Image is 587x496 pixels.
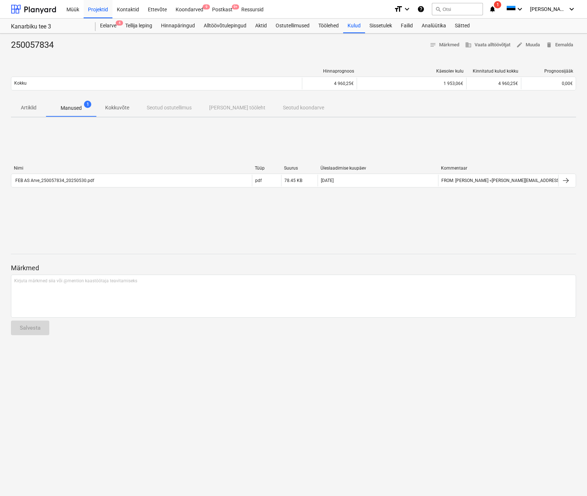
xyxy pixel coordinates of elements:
p: Artiklid [20,104,37,112]
div: Tüüp [255,166,278,171]
div: Hinnaprognoos [305,69,354,74]
a: Sätted [450,19,474,33]
button: Otsi [432,3,483,15]
span: business [465,42,472,48]
div: Kanarbiku tee 3 [11,23,87,31]
button: Vaata alltöövõtjat [462,39,513,51]
i: notifications [489,5,496,13]
div: Suurus [284,166,315,171]
i: keyboard_arrow_down [515,5,524,13]
span: Muuda [516,41,540,49]
div: 4 960,25€ [302,78,357,89]
span: [PERSON_NAME] [530,6,567,12]
span: 9+ [232,4,239,9]
div: Nimi [14,166,249,171]
p: Märkmed [11,264,576,272]
a: Töölehed [314,19,343,33]
p: Manused [61,104,82,112]
div: 1 953,06€ [360,81,463,86]
i: keyboard_arrow_down [403,5,411,13]
button: Eemalda [543,39,576,51]
span: 1 [494,1,501,8]
div: Prognoosijääk [524,69,573,74]
a: Hinnapäringud [157,19,199,33]
a: Analüütika [417,19,450,33]
span: 9 [203,4,210,9]
a: Alltöövõtulepingud [199,19,251,33]
span: edit [516,42,523,48]
span: 4 [116,20,123,26]
a: Failid [396,19,417,33]
a: Sissetulek [365,19,396,33]
div: Üleslaadimise kuupäev [321,166,435,171]
div: Käesolev kulu [360,69,464,74]
p: Kokkuvõte [105,104,129,112]
p: Kokku [14,80,27,86]
div: 78.45 KB [284,178,302,183]
div: Kinnitatud kulud kokku [469,69,518,74]
span: Märkmed [430,41,459,49]
a: Kulud [343,19,365,33]
div: Eelarve [96,19,121,33]
i: keyboard_arrow_down [567,5,576,13]
div: pdf [255,178,262,183]
a: Aktid [251,19,271,33]
div: 4 960,25€ [466,78,521,89]
span: Vaata alltöövõtjat [465,41,510,49]
button: Märkmed [427,39,462,51]
span: 0,00€ [562,81,573,86]
div: FEB AS Arve_250057834_20250530.pdf [14,178,94,183]
div: [DATE] [321,178,334,183]
i: format_size [394,5,403,13]
div: 250057834 [11,39,60,51]
span: Eemalda [546,41,573,49]
span: notes [430,42,436,48]
a: Tellija leping [121,19,157,33]
a: Eelarve4 [96,19,121,33]
button: Muuda [513,39,543,51]
div: Kommentaar [441,166,556,171]
span: delete [546,42,552,48]
a: Ostutellimused [271,19,314,33]
i: Abikeskus [417,5,425,13]
span: 1 [84,101,91,108]
span: search [435,6,441,12]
